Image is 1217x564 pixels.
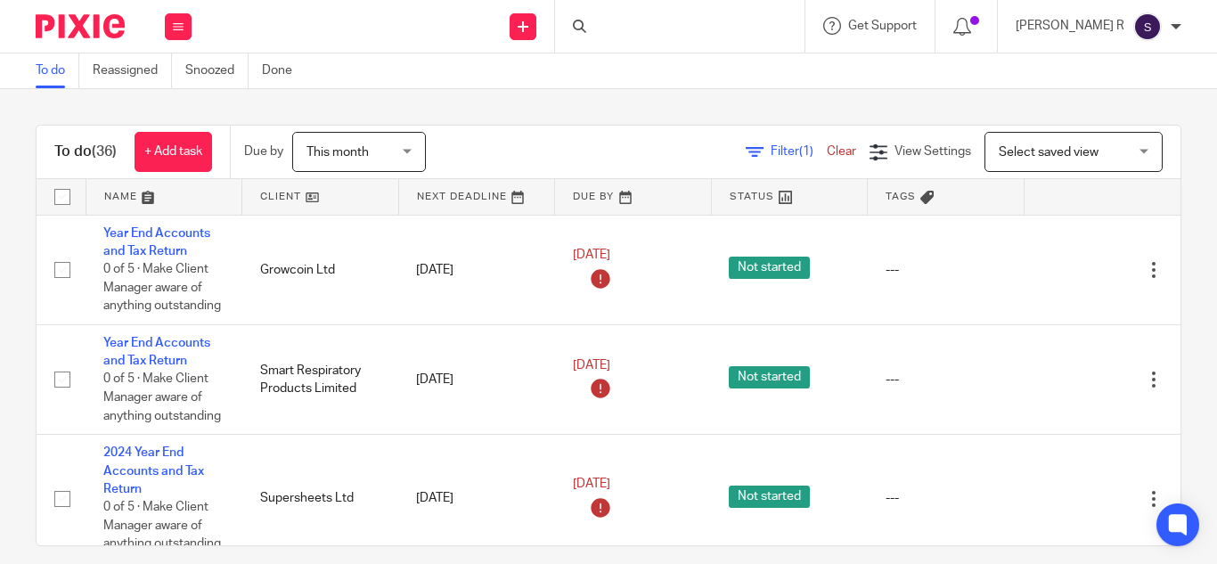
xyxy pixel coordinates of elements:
span: Not started [729,366,810,388]
img: svg%3E [1133,12,1162,41]
div: --- [886,261,1007,279]
span: This month [306,146,369,159]
td: Supersheets Ltd [242,435,399,563]
span: [DATE] [573,478,610,490]
h1: To do [54,143,117,161]
span: Filter [771,145,827,158]
a: Year End Accounts and Tax Return [103,337,210,367]
div: --- [886,371,1007,388]
span: (1) [799,145,813,158]
p: [PERSON_NAME] R [1016,17,1124,35]
span: Select saved view [999,146,1099,159]
div: --- [886,489,1007,507]
span: 0 of 5 · Make Client Manager aware of anything outstanding [103,373,221,422]
a: Clear [827,145,856,158]
a: Snoozed [185,53,249,88]
span: Tags [886,192,916,201]
td: Smart Respiratory Products Limited [242,324,399,434]
a: To do [36,53,79,88]
span: 0 of 5 · Make Client Manager aware of anything outstanding [103,501,221,550]
td: Growcoin Ltd [242,215,399,324]
a: Year End Accounts and Tax Return [103,227,210,257]
a: 2024 Year End Accounts and Tax Return [103,446,204,495]
a: Reassigned [93,53,172,88]
span: Not started [729,257,810,279]
a: Done [262,53,306,88]
span: View Settings [894,145,971,158]
span: (36) [92,144,117,159]
span: Get Support [848,20,917,32]
img: Pixie [36,14,125,38]
a: + Add task [135,132,212,172]
td: [DATE] [398,215,555,324]
span: Not started [729,486,810,508]
span: [DATE] [573,359,610,372]
span: [DATE] [573,249,610,262]
td: [DATE] [398,324,555,434]
p: Due by [244,143,283,160]
td: [DATE] [398,435,555,563]
span: 0 of 5 · Make Client Manager aware of anything outstanding [103,263,221,312]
